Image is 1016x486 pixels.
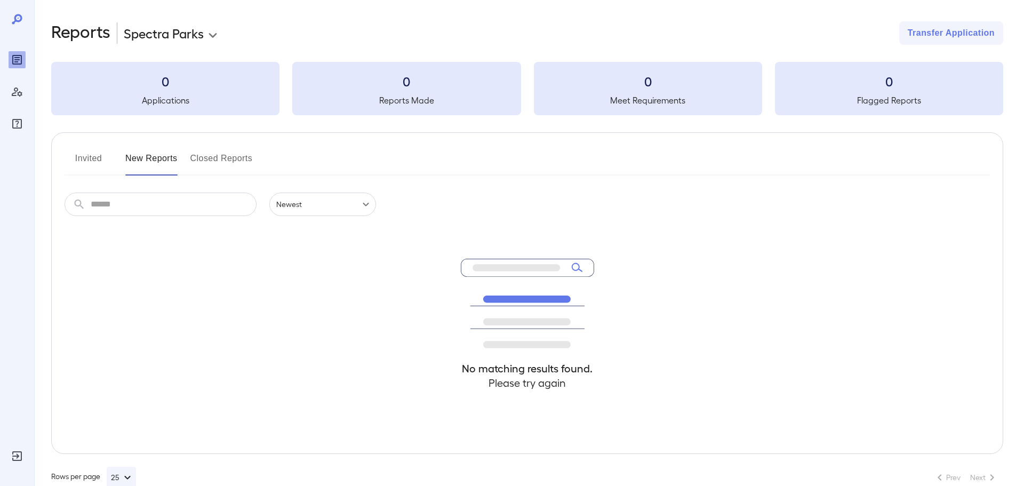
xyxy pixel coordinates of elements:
button: Invited [65,150,113,176]
h2: Reports [51,21,110,45]
div: Log Out [9,448,26,465]
h4: Please try again [461,376,594,390]
div: Reports [9,51,26,68]
h3: 0 [292,73,521,90]
button: Closed Reports [190,150,253,176]
button: Transfer Application [899,21,1003,45]
div: FAQ [9,115,26,132]
h3: 0 [51,73,279,90]
p: Spectra Parks [124,25,204,42]
h5: Applications [51,94,279,107]
h3: 0 [775,73,1003,90]
h5: Reports Made [292,94,521,107]
nav: pagination navigation [929,469,1003,486]
summary: 0Applications0Reports Made0Meet Requirements0Flagged Reports [51,62,1003,115]
h3: 0 [534,73,762,90]
div: Manage Users [9,83,26,100]
div: Newest [269,193,376,216]
button: New Reports [125,150,178,176]
h5: Meet Requirements [534,94,762,107]
h5: Flagged Reports [775,94,1003,107]
h4: No matching results found. [461,361,594,376]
